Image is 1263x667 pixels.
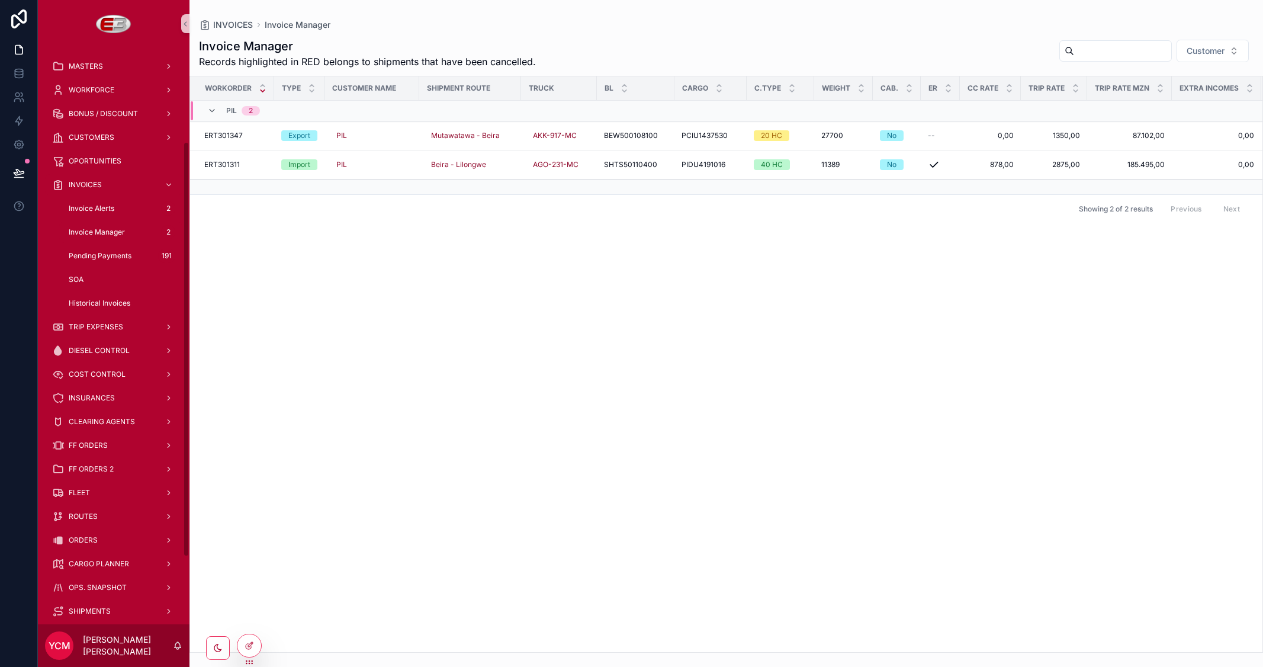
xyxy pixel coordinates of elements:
[45,530,182,551] a: ORDERS
[1094,160,1165,169] a: 185.495,00
[682,131,728,140] span: PCIU1437530
[45,79,182,101] a: WORKFORCE
[96,14,132,33] img: App logo
[69,583,127,592] span: OPS. SNAPSHOT
[45,56,182,77] a: MASTERS
[761,130,782,141] div: 20 HC
[45,340,182,361] a: DIESEL CONTROL
[528,158,583,172] a: AGO-231-MC
[45,482,182,504] a: FLEET
[69,488,90,498] span: FLEET
[281,159,317,170] a: Import
[204,160,267,169] a: ERT301311
[45,577,182,598] a: OPS. SNAPSHOT
[604,160,667,169] a: SHTS50110400
[69,393,115,403] span: INSURANCES
[204,160,240,169] span: ERT301311
[59,198,182,219] a: Invoice Alerts2
[336,131,347,140] span: PIL
[282,84,301,93] span: Type
[69,133,114,142] span: CUSTOMERS
[288,130,310,141] div: Export
[59,293,182,314] a: Historical Invoices
[1028,131,1080,140] a: 1350,00
[431,131,500,140] span: Mutawatawa - Beira
[880,130,914,141] a: No
[69,607,111,616] span: SHIPMENTS
[967,160,1014,169] a: 878,00
[528,155,590,174] a: AGO-231-MC
[332,155,412,174] a: PIL
[69,251,131,261] span: Pending Payments
[682,160,725,169] span: PIDU4191016
[281,130,317,141] a: Export
[821,160,866,169] a: 11389
[1028,160,1080,169] a: 2875,00
[199,54,536,69] span: Records highlighted in RED belongs to shipments that have been cancelled.
[332,129,352,143] a: PIL
[199,19,253,31] a: INVOICES
[682,131,740,140] a: PCIU1437530
[69,417,135,427] span: CLEARING AGENTS
[69,559,129,569] span: CARGO PLANNER
[533,160,579,169] span: AGO-231-MC
[45,150,182,172] a: OPORTUNITIES
[69,109,138,118] span: BONUS / DISCOUNT
[968,84,998,93] span: CC Rate
[204,131,243,140] span: ERT301347
[161,201,175,216] div: 2
[45,458,182,480] a: FF ORDERS 2
[887,130,896,141] div: No
[69,535,98,545] span: ORDERS
[431,160,486,169] span: Beira - Lilongwe
[59,245,182,267] a: Pending Payments191
[158,249,175,263] div: 191
[426,155,514,174] a: Beira - Lilongwe
[45,103,182,124] a: BONUS / DISCOUNT
[45,316,182,338] a: TRIP EXPENSES
[761,159,783,170] div: 40 HC
[682,160,740,169] a: PIDU4191016
[205,84,252,93] span: Workorder
[332,84,396,93] span: Customer Name
[821,131,843,140] span: 27700
[533,131,577,140] span: AKK-917-MC
[1029,84,1065,93] span: Trip Rate
[45,127,182,148] a: CUSTOMERS
[45,174,182,195] a: INVOICES
[45,435,182,456] a: FF ORDERS
[967,131,1014,140] a: 0,00
[682,84,708,93] span: Cargo
[45,387,182,409] a: INSURANCES
[928,84,937,93] span: ER
[69,512,98,521] span: ROUTES
[604,160,657,169] span: SHTS50110400
[69,62,103,71] span: MASTERS
[821,131,866,140] a: 27700
[288,159,310,170] div: Import
[1179,160,1254,169] span: 0,00
[199,38,536,54] h1: Invoice Manager
[604,131,658,140] span: BEW500108100
[213,19,253,31] span: INVOICES
[69,227,125,237] span: Invoice Manager
[928,131,935,140] span: --
[332,126,412,145] a: PIL
[1179,131,1254,140] a: 0,00
[1094,131,1165,140] a: 87.102,00
[265,19,330,31] span: Invoice Manager
[69,180,102,190] span: INVOICES
[1177,40,1249,62] button: Select Button
[1095,84,1149,93] span: Trip Rate MZN
[426,129,504,143] a: Mutawatawa - Beira
[45,364,182,385] a: COST CONTROL
[1180,84,1239,93] span: Extra Incomes
[426,158,491,172] a: Beira - Lilongwe
[204,131,267,140] a: ERT301347
[69,204,114,213] span: Invoice Alerts
[59,269,182,290] a: SOA
[83,634,173,658] p: [PERSON_NAME] [PERSON_NAME]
